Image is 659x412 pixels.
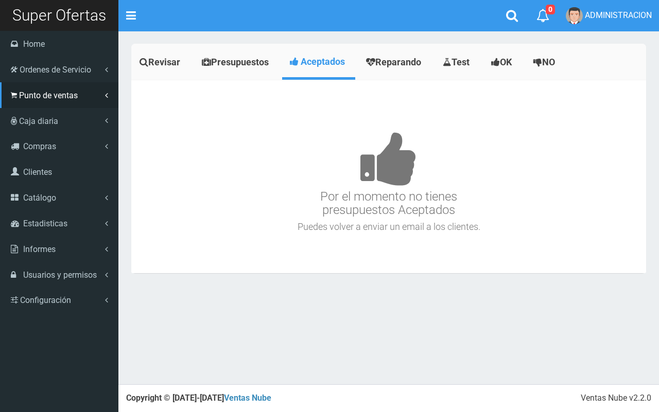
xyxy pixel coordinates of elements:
[566,7,583,24] img: User Image
[23,244,56,254] span: Informes
[134,222,644,232] h4: Puedes volver a enviar un email a los clientes.
[585,10,652,20] span: ADMINISTRACION
[23,141,56,151] span: Compras
[500,57,512,67] span: OK
[134,101,644,217] h3: Por el momento no tienes presupuestos Aceptados
[23,270,97,280] span: Usuarios y permisos
[542,57,555,67] span: NO
[194,46,280,78] a: Presupuestos
[301,56,345,67] span: Aceptados
[19,91,78,100] span: Punto de ventas
[19,116,58,126] span: Caja diaria
[483,46,523,78] a: OK
[224,393,271,403] a: Ventas Nube
[282,46,355,77] a: Aceptados
[126,393,271,403] strong: Copyright © [DATE]-[DATE]
[435,46,480,78] a: Test
[23,39,45,49] span: Home
[525,46,566,78] a: NO
[23,219,67,228] span: Estadisticas
[20,65,91,75] span: Ordenes de Servicio
[358,46,432,78] a: Reparando
[12,6,106,24] span: Super Ofertas
[211,57,269,67] span: Presupuestos
[23,167,52,177] span: Clientes
[20,295,71,305] span: Configuración
[546,5,555,14] span: 0
[452,57,470,67] span: Test
[131,46,191,78] a: Revisar
[375,57,421,67] span: Reparando
[23,193,56,203] span: Catálogo
[581,392,651,404] div: Ventas Nube v2.2.0
[148,57,180,67] span: Revisar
